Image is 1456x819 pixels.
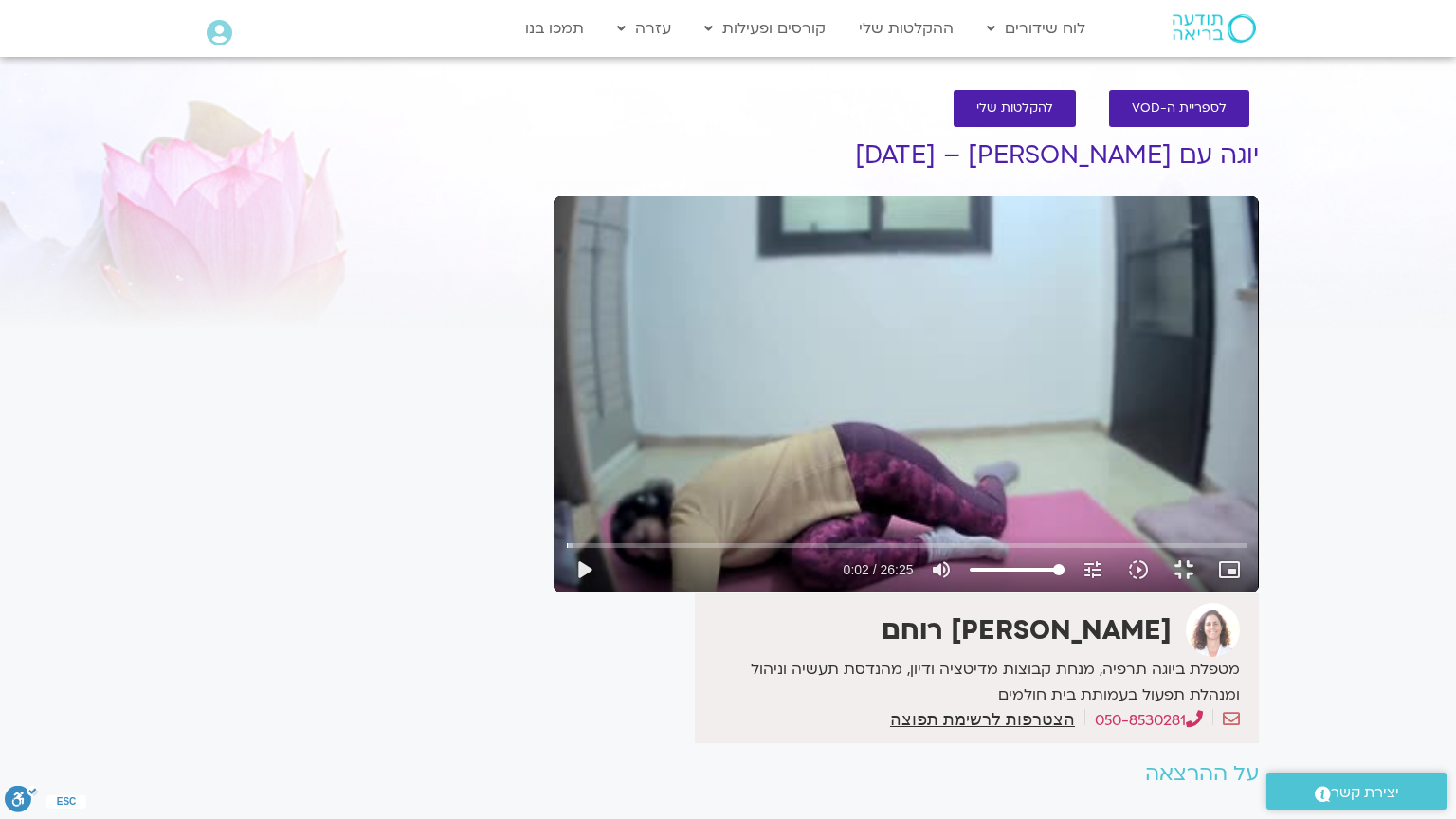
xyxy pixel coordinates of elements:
[554,141,1259,170] h1: יוגה עם [PERSON_NAME] – [DATE]
[1266,773,1447,810] a: יצירת קשר
[1173,14,1256,43] img: תודעה בריאה
[954,90,1076,127] a: להקלטות שלי
[849,10,963,46] a: ההקלטות שלי
[700,657,1240,708] p: מטפלת ביוגה תרפיה, מנחת קבוצות מדיטציה ודיון, מהנדסת תעשיה וניהול ומנהלת תפעול בעמותת בית חולמים
[1109,90,1249,127] a: לספריית ה-VOD
[1132,101,1227,116] span: לספריית ה-VOD
[1095,710,1203,731] a: 050-8530281
[516,10,593,46] a: תמכו בנו
[554,762,1259,786] h2: על ההרצאה
[1186,603,1240,657] img: אורנה סמלסון רוחם
[890,711,1075,728] a: הצטרפות לרשימת תפוצה
[976,101,1053,116] span: להקלטות שלי
[882,612,1172,648] strong: [PERSON_NAME] רוחם
[608,10,681,46] a: עזרה
[695,10,835,46] a: קורסים ופעילות
[977,10,1095,46] a: לוח שידורים
[1331,780,1399,806] span: יצירת קשר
